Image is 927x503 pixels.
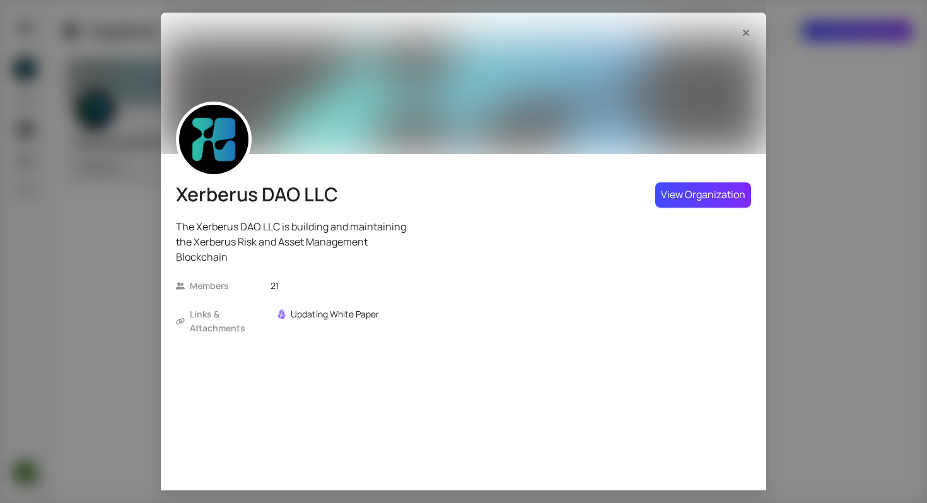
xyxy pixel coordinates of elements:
[190,307,271,335] span: Links & Attachments
[179,105,248,174] img: HqdzPpp0Ak.jpeg
[661,187,745,203] span: View Organization
[431,219,751,471] iframe: Xerberus DAO LLC - Circles View
[277,307,379,321] a: Updating White Paper
[655,182,751,208] button: View Organization
[176,219,416,264] p: The Xerberus DAO LLC is building and maintaining the Xerberus Risk and Asset Management Blockchain
[736,23,756,43] button: Close
[271,279,416,293] div: 21
[176,182,416,206] div: Xerberus DAO LLC
[190,279,271,293] span: Members
[291,307,379,321] div: Updating White Paper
